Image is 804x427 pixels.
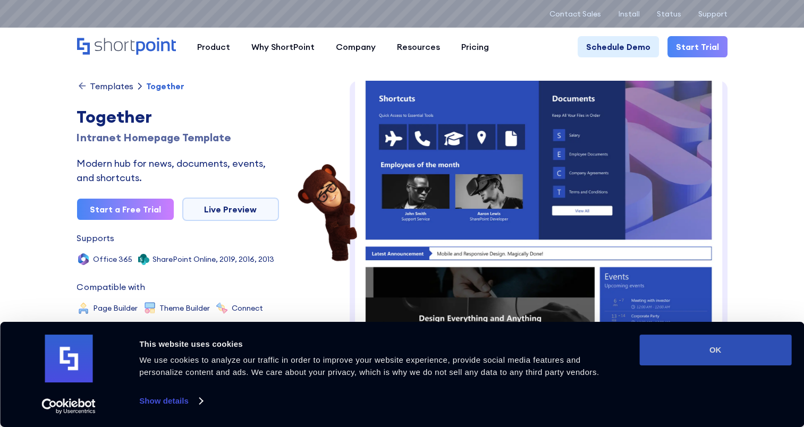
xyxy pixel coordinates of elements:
button: OK [639,335,791,365]
a: Start Trial [667,36,727,57]
a: Status [657,10,681,18]
a: Product [187,36,241,57]
img: logo [45,335,92,382]
div: Theme Builder [159,304,210,312]
div: Resources [397,40,440,53]
iframe: Chat Widget [613,304,804,427]
span: We use cookies to analyze our traffic in order to improve your website experience, provide social... [139,355,599,377]
div: This website uses cookies [139,338,615,351]
a: Home [77,38,176,56]
div: Product [197,40,230,53]
div: Office 365 [93,255,132,263]
div: Together [146,82,184,90]
div: Pricing [461,40,489,53]
a: Why ShortPoint [241,36,325,57]
div: Page Builder [93,304,138,312]
a: Resources [386,36,451,57]
a: Live Preview [182,198,279,221]
div: Company [336,40,376,53]
div: Together [77,104,279,130]
div: Intranet Homepage Template [77,130,279,146]
div: Templates [90,82,133,90]
div: Why ShortPoint [251,40,315,53]
div: Compatible with [77,283,145,291]
div: Connect [232,304,263,312]
div: SharePoint Online, 2019, 2016, 2013 [153,255,274,263]
a: Install [618,10,640,18]
a: Show details [139,393,202,409]
a: Templates [77,81,133,91]
a: Start a Free Trial [77,199,174,220]
a: Contact Sales [549,10,601,18]
a: Usercentrics Cookiebot - opens in a new window [22,398,115,414]
div: Modern hub for news, documents, events, and shortcuts. [77,156,279,185]
a: Company [325,36,386,57]
a: Support [698,10,727,18]
div: Supports [77,234,114,242]
a: Pricing [451,36,500,57]
a: Schedule Demo [578,36,659,57]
